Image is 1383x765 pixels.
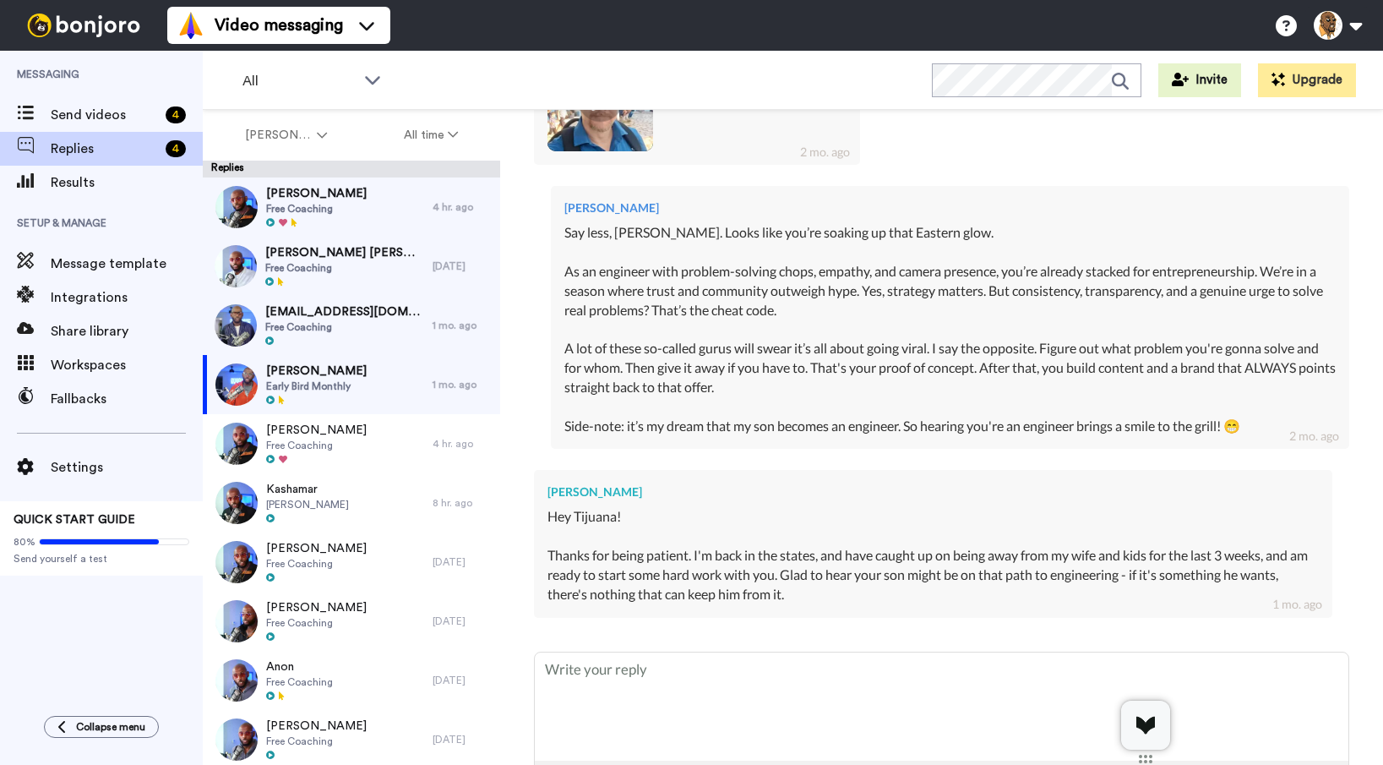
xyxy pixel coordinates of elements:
[266,422,367,439] span: [PERSON_NAME]
[51,321,203,342] span: Share library
[266,498,349,511] span: [PERSON_NAME]
[242,71,356,91] span: All
[564,223,1336,435] div: Say less, [PERSON_NAME]. Looks like you’re soaking up that Eastern glow. As an engineer with prob...
[166,107,186,123] div: 4
[51,355,203,375] span: Workspaces
[266,658,333,675] span: Anon
[1289,428,1339,445] div: 2 mo. ago
[266,363,367,380] span: [PERSON_NAME]
[433,615,492,628] div: [DATE]
[206,120,366,150] button: [PERSON_NAME]
[265,303,424,320] span: [EMAIL_ADDRESS][DOMAIN_NAME]
[51,172,203,193] span: Results
[51,287,203,308] span: Integrations
[266,675,333,689] span: Free Coaching
[433,733,492,746] div: [DATE]
[433,378,492,391] div: 1 mo. ago
[266,557,367,571] span: Free Coaching
[215,363,258,406] img: 04d2256d-6dbd-43e3-bc73-0bd732d60854-thumb.jpg
[266,735,367,748] span: Free Coaching
[266,202,367,216] span: Free Coaching
[800,144,850,161] div: 2 mo. ago
[203,296,500,355] a: [EMAIL_ADDRESS][DOMAIN_NAME]Free Coaching1 mo. ago
[203,237,500,296] a: [PERSON_NAME] [PERSON_NAME]Free Coaching[DATE]
[14,552,189,566] span: Send yourself a test
[265,244,424,261] span: [PERSON_NAME] [PERSON_NAME]
[433,555,492,569] div: [DATE]
[266,718,367,735] span: [PERSON_NAME]
[266,439,367,452] span: Free Coaching
[177,12,204,39] img: vm-color.svg
[203,473,500,533] a: Kashamar[PERSON_NAME]8 hr. ago
[166,140,186,157] div: 4
[265,261,424,275] span: Free Coaching
[215,482,258,524] img: a3e3e93a-8506-4aea-b629-5f9cc938259a-thumb.jpg
[51,457,203,478] span: Settings
[433,437,492,451] div: 4 hr. ago
[203,414,500,473] a: [PERSON_NAME]Free Coaching4 hr. ago
[266,185,367,202] span: [PERSON_NAME]
[245,127,313,144] span: [PERSON_NAME]
[266,599,367,616] span: [PERSON_NAME]
[1258,63,1356,97] button: Upgrade
[547,507,1319,604] div: Hey Tijuana! Thanks for being patient. I'm back in the states, and have caught up on being away f...
[266,540,367,557] span: [PERSON_NAME]
[203,592,500,651] a: [PERSON_NAME]Free Coaching[DATE]
[266,616,367,630] span: Free Coaching
[14,535,35,549] span: 80%
[433,260,492,273] div: [DATE]
[215,14,343,37] span: Video messaging
[266,380,367,393] span: Early Bird Monthly
[1272,596,1322,613] div: 1 mo. ago
[266,481,349,498] span: Kashamar
[215,600,258,642] img: 7ba7e195-801c-4cb7-874c-5a1d1b9a8791-thumb.jpg
[215,423,258,465] img: 651f0309-82cd-4c70-a8ac-01ed7f7fc15c-thumb.jpg
[433,496,492,510] div: 8 hr. ago
[547,484,1319,500] div: [PERSON_NAME]
[203,651,500,710] a: AnonFree Coaching[DATE]
[51,389,203,409] span: Fallbacks
[44,716,159,738] button: Collapse menu
[366,120,498,150] button: All time
[564,199,1336,216] div: [PERSON_NAME]
[51,105,159,125] span: Send videos
[433,200,492,214] div: 4 hr. ago
[203,161,500,178] div: Replies
[20,14,147,37] img: bj-logo-header-white.svg
[51,139,159,159] span: Replies
[1158,63,1241,97] button: Invite
[203,178,500,237] a: [PERSON_NAME]Free Coaching4 hr. ago
[76,720,145,734] span: Collapse menu
[203,355,500,414] a: [PERSON_NAME]Early Bird Monthly1 mo. ago
[433,319,492,332] div: 1 mo. ago
[215,245,257,287] img: 3c7731fe-347c-4a32-a53d-d4aac9e5c19d-thumb.jpg
[215,659,258,702] img: 836f08c6-17bf-493e-8ad9-256469128cc8-thumb.jpg
[203,533,500,592] a: [PERSON_NAME]Free Coaching[DATE]
[215,304,257,347] img: 4fea5106-3223-4258-969d-0f588911f3cb-thumb.jpg
[215,719,258,761] img: 04f5b6ea-c23b-42e5-97d4-22f3738a1dda-thumb.jpg
[265,320,424,334] span: Free Coaching
[14,514,135,526] span: QUICK START GUIDE
[215,541,258,583] img: 44fe6daf-c88b-4d1c-a24e-9bf3072ddf35-thumb.jpg
[51,254,203,274] span: Message template
[433,674,492,687] div: [DATE]
[215,186,258,228] img: 3244422a-7207-454c-ba13-d94a0da3da6c-thumb.jpg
